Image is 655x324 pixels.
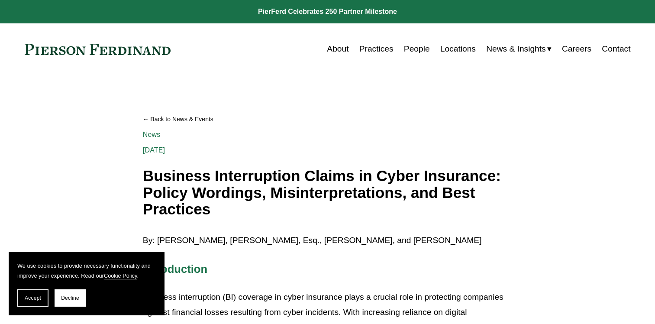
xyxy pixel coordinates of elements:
a: Careers [562,41,591,57]
a: About [327,41,348,57]
p: By: [PERSON_NAME], [PERSON_NAME], Esq., [PERSON_NAME], and [PERSON_NAME] [143,233,512,248]
span: Decline [61,295,79,301]
button: Accept [17,289,48,307]
a: Locations [440,41,476,57]
h1: Business Interruption Claims in Cyber Insurance: Policy Wordings, Misinterpretations, and Best Pr... [143,168,512,218]
a: News [143,131,161,138]
a: Practices [359,41,394,57]
span: Introduction [143,263,207,275]
p: We use cookies to provide necessary functionality and improve your experience. Read our . [17,261,156,281]
span: [DATE] [143,146,165,154]
a: Back to News & Events [143,112,512,127]
button: Decline [55,289,86,307]
a: Cookie Policy [104,272,137,279]
span: Accept [25,295,41,301]
a: folder dropdown [486,41,552,57]
section: Cookie banner [9,252,165,315]
span: News & Insights [486,42,546,57]
a: Contact [602,41,630,57]
a: People [404,41,430,57]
